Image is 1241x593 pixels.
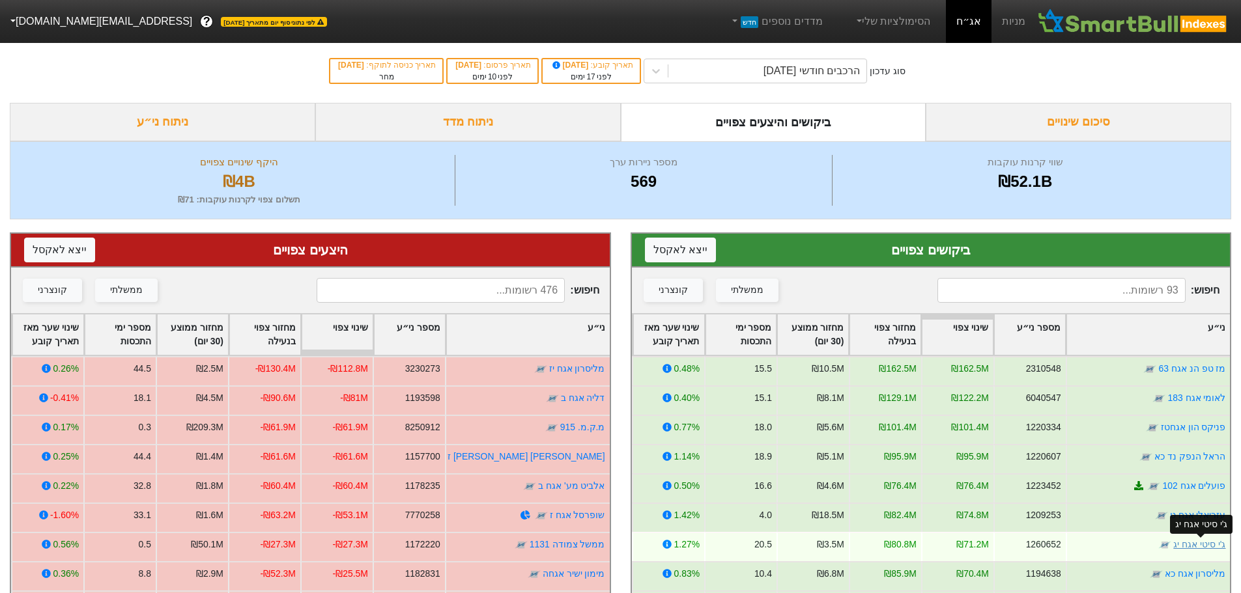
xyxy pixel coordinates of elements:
[302,314,373,355] div: Toggle SortBy
[549,71,633,83] div: לפני ימים
[405,421,440,434] div: 8250912
[1154,509,1167,522] img: tase link
[884,508,917,522] div: ₪82.4M
[884,567,917,581] div: ₪85.9M
[674,362,699,376] div: 0.48%
[763,63,860,79] div: הרכבים חודשי [DATE]
[754,479,771,493] div: 16.6
[836,155,1214,170] div: שווי קרנות עוקבות
[27,170,451,193] div: ₪4B
[1036,8,1231,34] img: SmartBull
[530,539,605,549] a: ממשל צמודה 1131
[1143,363,1156,376] img: tase link
[374,314,445,355] div: Toggle SortBy
[405,450,440,463] div: 1157700
[191,538,223,551] div: ₪50.1M
[405,538,440,551] div: 1172220
[849,314,920,355] div: Toggle SortBy
[1169,510,1225,520] a: עזריאלי אגח ט
[261,421,296,434] div: -₪61.9M
[870,64,906,78] div: סוג עדכון
[454,59,531,71] div: תאריך פרסום :
[405,479,440,493] div: 1178235
[196,391,223,405] div: ₪4.5M
[85,314,156,355] div: Toggle SortBy
[937,278,1186,303] input: 93 רשומות...
[644,279,703,302] button: קונצרני
[674,567,699,581] div: 0.83%
[405,567,440,581] div: 1182831
[27,155,451,170] div: היקף שינויים צפויים
[203,13,210,31] span: ?
[674,450,699,463] div: 1.14%
[754,567,771,581] div: 10.4
[674,391,699,405] div: 0.40%
[1170,515,1233,534] div: ג'י סיטי אגח יג
[1167,393,1225,403] a: לאומי אגח 183
[645,238,716,262] button: ייצא לאקסל
[812,508,844,522] div: ₪18.5M
[816,479,844,493] div: ₪4.6M
[1164,568,1225,579] a: מליסרון אגח כא
[724,8,828,34] a: מדדים נוספיםחדש
[1158,363,1225,374] a: מז טפ הנ אגח 63
[139,567,151,581] div: 8.8
[10,103,315,141] div: ניתוח ני״ע
[543,568,605,579] a: מימון ישיר אגחה
[884,450,917,463] div: ₪95.9M
[879,391,916,405] div: ₪129.1M
[754,391,771,405] div: 15.1
[134,508,151,522] div: 33.1
[340,391,368,405] div: -₪81M
[1025,450,1061,463] div: 1220607
[1066,314,1230,355] div: Toggle SortBy
[333,508,368,522] div: -₪53.1M
[337,59,436,71] div: תאריך כניסה לתוקף :
[110,283,143,297] div: ממשלתי
[754,450,771,463] div: 18.9
[645,240,1218,260] div: ביקושים צפויים
[1160,422,1225,432] a: פניקס הון אגחטז
[328,362,368,376] div: -₪112.8M
[38,283,67,297] div: קונצרני
[951,421,988,434] div: ₪101.4M
[134,479,151,493] div: 32.8
[455,61,483,70] span: [DATE]
[1139,450,1152,463] img: tase link
[879,362,916,376] div: ₪162.5M
[1154,451,1225,462] a: הראל הנפק נד כא
[186,421,223,434] div: ₪209.3M
[1025,508,1061,522] div: 1209253
[812,362,844,376] div: ₪10.5M
[1147,480,1160,493] img: tase link
[338,61,366,70] span: [DATE]
[333,421,368,434] div: -₪61.9M
[951,391,988,405] div: ₪122.2M
[754,421,771,434] div: 18.0
[1025,567,1061,581] div: 1194638
[535,509,548,522] img: tase link
[951,362,988,376] div: ₪162.5M
[379,72,394,81] span: מחר
[1162,480,1225,491] a: פועלים אגח 102
[706,314,777,355] div: Toggle SortBy
[674,479,699,493] div: 0.50%
[926,103,1231,141] div: סיכום שינויים
[134,450,151,463] div: 44.4
[1025,479,1061,493] div: 1223452
[956,479,989,493] div: ₪76.4M
[937,278,1220,303] span: חיפוש :
[53,421,79,434] div: 0.17%
[546,392,559,405] img: tase link
[550,510,605,520] a: שופרסל אגח ז
[816,450,844,463] div: ₪5.1M
[1025,362,1061,376] div: 2310548
[879,421,916,434] div: ₪101.4M
[134,362,151,376] div: 44.5
[405,391,440,405] div: 1193598
[849,8,936,34] a: הסימולציות שלי
[221,17,326,27] span: לפי נתוני סוף יום מתאריך [DATE]
[405,362,440,376] div: 3230273
[23,279,82,302] button: קונצרני
[816,421,844,434] div: ₪5.6M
